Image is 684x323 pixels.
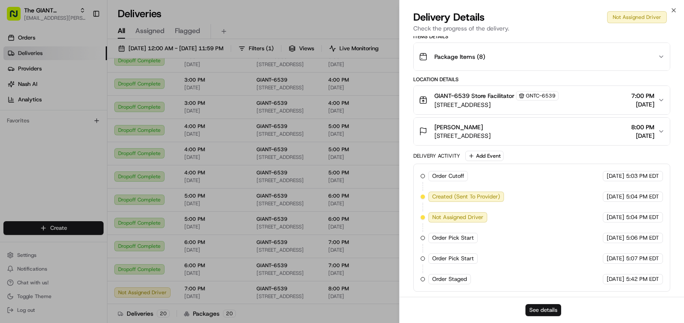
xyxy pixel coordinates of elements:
div: Location Details [413,76,670,83]
button: Add Event [465,151,504,161]
div: Delivery Activity [413,152,460,159]
span: Not Assigned Driver [432,213,483,221]
div: Start new chat [29,82,141,91]
span: 5:04 PM EDT [626,193,659,201]
span: [DATE] [607,275,624,283]
span: [DATE] [607,255,624,262]
span: [DATE] [607,234,624,242]
div: Items Details [413,33,670,40]
div: We're available if you need us! [29,91,109,98]
span: [DATE] [607,213,624,221]
span: [DATE] [631,100,654,109]
input: Clear [22,55,142,64]
span: 5:07 PM EDT [626,255,659,262]
span: [DATE] [631,131,654,140]
button: Start new chat [146,85,156,95]
span: Order Cutoff [432,172,464,180]
span: Package Items ( 8 ) [434,52,485,61]
span: [STREET_ADDRESS] [434,101,559,109]
span: [DATE] [607,172,624,180]
span: 5:03 PM EDT [626,172,659,180]
a: 💻API Documentation [69,121,141,137]
span: [DATE] [607,193,624,201]
span: Order Staged [432,275,467,283]
span: API Documentation [81,125,138,133]
span: Order Pick Start [432,255,474,262]
button: GIANT-6539 Store FacilitatorGNTC-6539[STREET_ADDRESS]7:00 PM[DATE] [414,86,670,114]
button: Package Items (8) [414,43,670,70]
div: 💻 [73,125,79,132]
img: Nash [9,9,26,26]
div: 📗 [9,125,15,132]
span: GNTC-6539 [526,92,556,99]
img: 1736555255976-a54dd68f-1ca7-489b-9aae-adbdc363a1c4 [9,82,24,98]
button: See details [525,304,561,316]
a: Powered byPylon [61,145,104,152]
span: 7:00 PM [631,91,654,100]
button: [PERSON_NAME][STREET_ADDRESS]8:00 PM[DATE] [414,118,670,145]
span: 5:06 PM EDT [626,234,659,242]
span: Knowledge Base [17,125,66,133]
span: GIANT-6539 Store Facilitator [434,91,514,100]
span: Delivery Details [413,10,485,24]
span: 5:04 PM EDT [626,213,659,221]
span: 8:00 PM [631,123,654,131]
span: Created (Sent To Provider) [432,193,500,201]
p: Check the progress of the delivery. [413,24,670,33]
span: [STREET_ADDRESS] [434,131,491,140]
span: 5:42 PM EDT [626,275,659,283]
span: Order Pick Start [432,234,474,242]
a: 📗Knowledge Base [5,121,69,137]
span: Pylon [85,146,104,152]
p: Welcome 👋 [9,34,156,48]
span: [PERSON_NAME] [434,123,483,131]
